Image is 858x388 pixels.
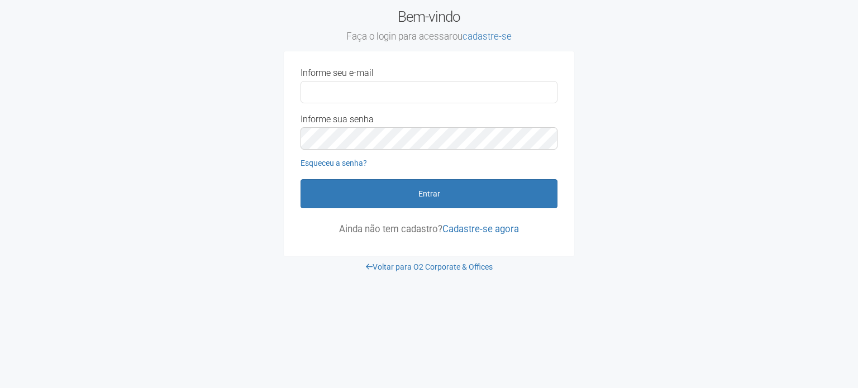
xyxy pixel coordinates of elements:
p: Ainda não tem cadastro? [301,224,557,234]
button: Entrar [301,179,557,208]
label: Informe sua senha [301,114,374,124]
small: Faça o login para acessar [284,31,574,43]
a: Cadastre-se agora [442,223,519,234]
h2: Bem-vindo [284,8,574,43]
span: ou [452,31,512,42]
label: Informe seu e-mail [301,68,374,78]
a: Voltar para O2 Corporate & Offices [366,262,493,271]
a: Esqueceu a senha? [301,159,367,167]
a: cadastre-se [463,31,512,42]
